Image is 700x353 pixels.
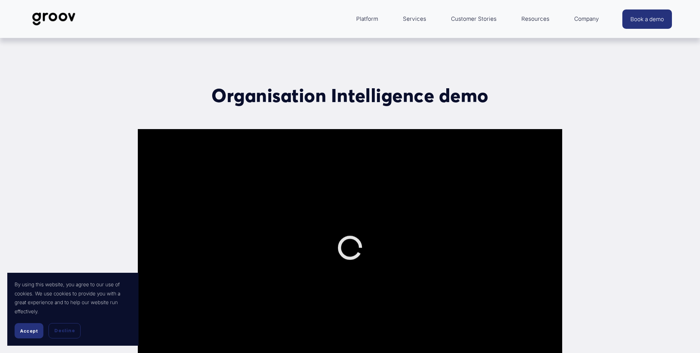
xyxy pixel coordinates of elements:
[518,10,553,28] a: folder dropdown
[7,273,139,346] section: Cookie banner
[622,9,672,29] a: Book a demo
[181,84,519,106] h2: Organisation Intelligence demo
[574,14,599,24] span: Company
[399,10,430,28] a: Services
[48,323,81,338] button: Decline
[15,323,43,338] button: Accept
[356,14,378,24] span: Platform
[447,10,500,28] a: Customer Stories
[54,327,75,334] span: Decline
[15,280,131,316] p: By using this website, you agree to our use of cookies. We use cookies to provide you with a grea...
[571,10,603,28] a: folder dropdown
[521,14,549,24] span: Resources
[28,7,79,31] img: Groov | Workplace Science Platform | Unlock Performance | Drive Results
[20,328,38,334] span: Accept
[353,10,382,28] a: folder dropdown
